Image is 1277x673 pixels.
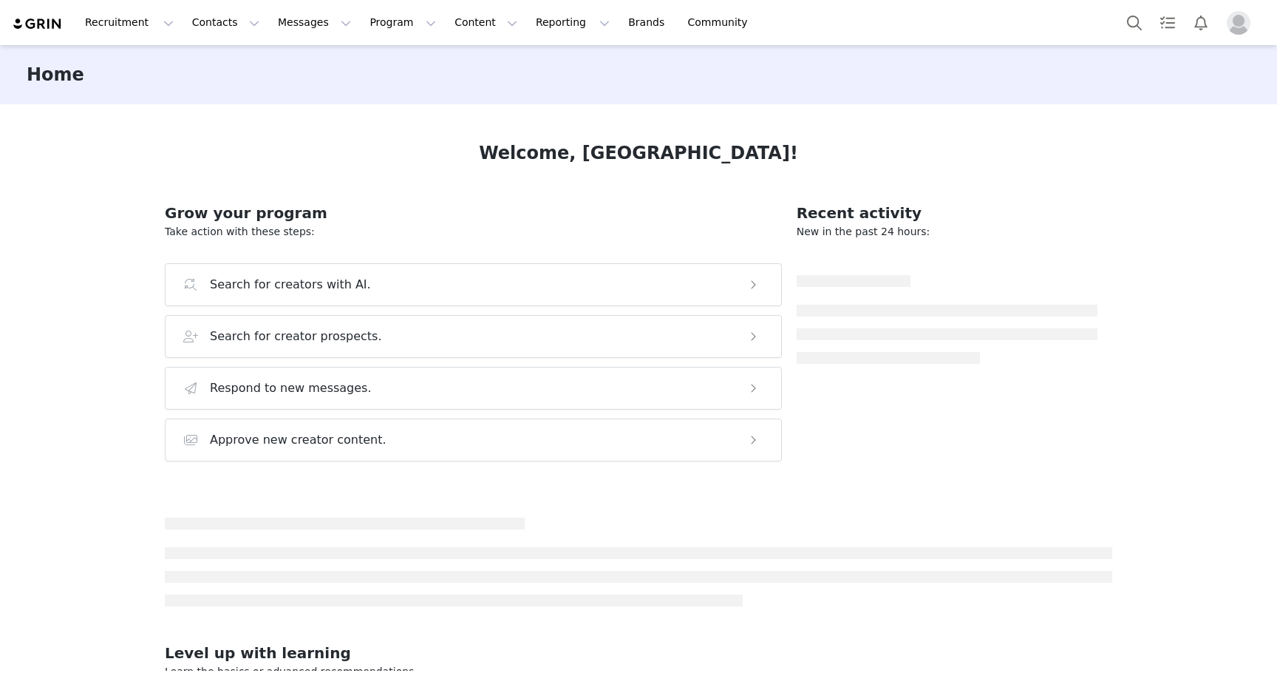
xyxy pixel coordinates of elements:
button: Search for creators with AI. [165,263,782,306]
a: Brands [619,6,678,39]
button: Respond to new messages. [165,367,782,410]
button: Contacts [183,6,268,39]
a: Community [679,6,763,39]
button: Search for creator prospects. [165,315,782,358]
img: placeholder-profile.jpg [1227,11,1250,35]
a: Tasks [1151,6,1184,39]
h3: Respond to new messages. [210,379,372,397]
h3: Search for creators with AI. [210,276,371,294]
h3: Approve new creator content. [210,431,386,449]
button: Messages [269,6,360,39]
button: Content [446,6,526,39]
button: Program [361,6,445,39]
button: Reporting [527,6,619,39]
img: grin logo [12,17,64,31]
h2: Recent activity [797,202,1097,224]
button: Search [1118,6,1151,39]
h2: Grow your program [165,202,782,224]
button: Approve new creator content. [165,419,782,461]
p: New in the past 24 hours: [797,224,1097,240]
h1: Welcome, [GEOGRAPHIC_DATA]! [479,140,798,166]
button: Recruitment [76,6,183,39]
button: Profile [1218,11,1265,35]
h3: Search for creator prospects. [210,328,382,345]
h2: Level up with learning [165,642,1112,664]
button: Notifications [1185,6,1217,39]
h3: Home [27,61,84,88]
p: Take action with these steps: [165,224,782,240]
